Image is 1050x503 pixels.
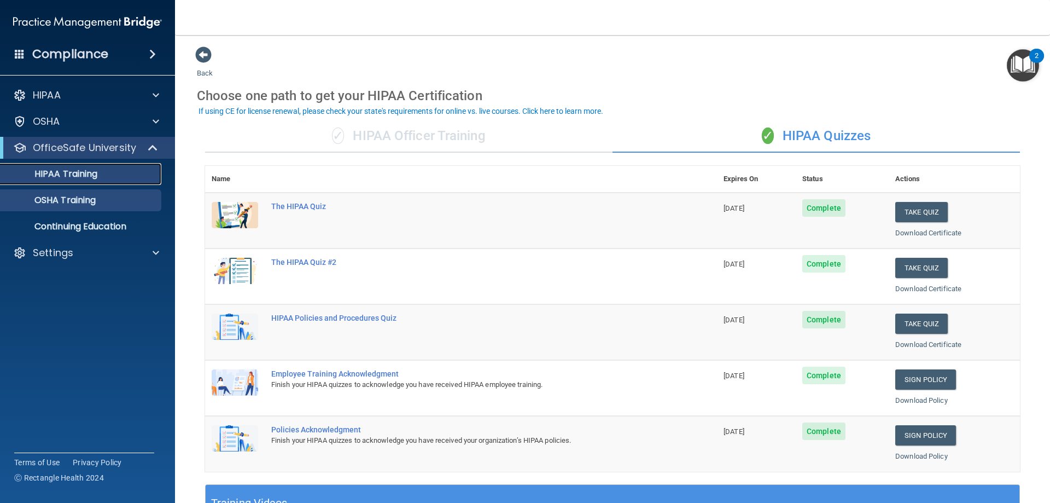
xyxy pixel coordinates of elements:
div: If using CE for license renewal, please check your state's requirements for online vs. live cours... [199,107,603,115]
div: Employee Training Acknowledgment [271,369,662,378]
span: ✓ [332,128,344,144]
div: Choose one path to get your HIPAA Certification [197,80,1028,112]
a: Sign Policy [895,425,956,446]
span: [DATE] [724,427,744,436]
div: The HIPAA Quiz [271,202,662,211]
span: Complete [802,199,845,217]
th: Name [205,166,265,193]
p: Settings [33,246,73,259]
p: HIPAA [33,89,61,102]
p: OSHA Training [7,195,96,206]
a: Download Policy [895,452,948,460]
a: OSHA [13,115,159,128]
a: Download Certificate [895,229,961,237]
a: Download Certificate [895,285,961,293]
button: If using CE for license renewal, please check your state's requirements for online vs. live cours... [197,106,605,117]
div: HIPAA Officer Training [205,120,612,153]
button: Take Quiz [895,258,948,278]
a: Download Policy [895,396,948,404]
a: Download Certificate [895,340,961,349]
a: Back [197,56,213,77]
div: Finish your HIPAA quizzes to acknowledge you have received your organization’s HIPAA policies. [271,434,662,447]
span: Complete [802,367,845,384]
span: [DATE] [724,260,744,268]
th: Expires On [717,166,796,193]
a: Privacy Policy [73,457,122,468]
span: ✓ [762,128,774,144]
span: [DATE] [724,204,744,212]
p: HIPAA Training [7,169,97,180]
th: Actions [889,166,1020,193]
a: Sign Policy [895,369,956,390]
p: OfficeSafe University [33,141,136,154]
button: Take Quiz [895,314,948,334]
span: Ⓒ Rectangle Health 2024 [14,472,104,483]
span: [DATE] [724,316,744,324]
a: HIPAA [13,89,159,102]
span: [DATE] [724,372,744,380]
div: Finish your HIPAA quizzes to acknowledge you have received HIPAA employee training. [271,378,662,391]
button: Open Resource Center, 2 new notifications [1007,49,1039,82]
span: Complete [802,255,845,273]
span: Complete [802,311,845,328]
button: Take Quiz [895,202,948,222]
th: Status [796,166,889,193]
div: Policies Acknowledgment [271,425,662,434]
p: Continuing Education [7,221,156,232]
img: PMB logo [13,11,162,33]
span: Complete [802,423,845,440]
a: Terms of Use [14,457,60,468]
a: Settings [13,246,159,259]
p: OSHA [33,115,60,128]
div: HIPAA Policies and Procedures Quiz [271,314,662,322]
div: 2 [1035,56,1039,70]
h4: Compliance [32,47,108,62]
div: HIPAA Quizzes [612,120,1020,153]
a: OfficeSafe University [13,141,159,154]
div: The HIPAA Quiz #2 [271,258,662,267]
